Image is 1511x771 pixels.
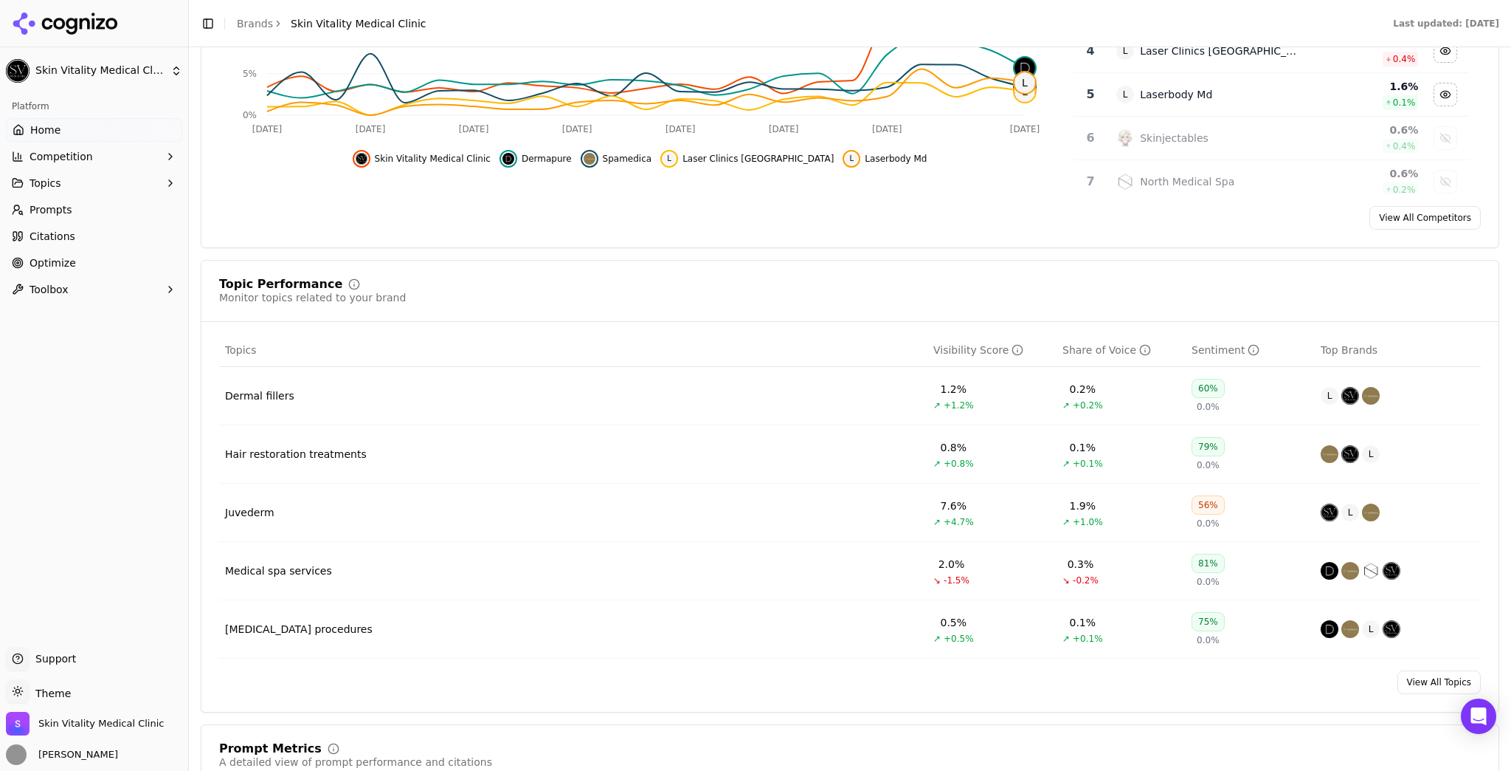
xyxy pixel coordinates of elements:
[30,123,60,137] span: Home
[682,153,834,165] span: Laser Clinics [GEOGRAPHIC_DATA]
[1321,343,1377,357] span: Top Brands
[562,124,592,134] tspan: [DATE]
[1070,382,1096,397] div: 0.2%
[1434,126,1457,150] button: Show skinjectables data
[933,516,941,528] span: ↗
[1197,401,1220,413] span: 0.0%
[1140,87,1212,102] div: Laserbody Md
[1073,73,1469,117] tr: 5LLaserbody Md1.6%0.1%Hide laserbody md data
[1315,334,1481,367] th: Top Brands
[1341,562,1359,580] img: spamedica
[1062,575,1070,586] span: ↘
[1062,516,1070,528] span: ↗
[1116,42,1134,60] span: L
[1321,445,1338,463] img: spamedica
[1315,123,1418,137] div: 0.6 %
[243,110,257,120] tspan: 0%
[6,712,164,736] button: Open organization switcher
[1341,504,1359,521] span: L
[944,458,974,470] span: +0.8%
[944,633,974,645] span: +0.5%
[944,516,974,528] span: +4.7%
[375,153,491,165] span: Skin Vitality Medical Clinic
[1079,42,1102,60] div: 4
[941,498,967,513] div: 7.6%
[1070,498,1096,513] div: 1.9%
[1393,140,1416,152] span: 0.4 %
[1192,496,1225,515] div: 56%
[1192,379,1225,398] div: 60%
[1315,166,1418,181] div: 0.6 %
[38,717,164,730] span: Skin Vitality Medical Clinic
[1070,440,1096,455] div: 0.1%
[30,176,61,191] span: Topics
[225,505,274,520] a: Juvederm
[1079,129,1102,147] div: 6
[1197,518,1220,530] span: 0.0%
[219,334,927,367] th: Topics
[225,343,257,357] span: Topics
[1073,400,1103,411] span: +0.2%
[1383,562,1400,580] img: skin vitality medical clinic
[30,256,76,270] span: Optimize
[237,16,426,31] nav: breadcrumb
[1341,387,1359,405] img: skin vitality medical clinic
[1014,58,1035,78] img: dermapure
[944,575,969,586] span: -1.5%
[6,145,182,168] button: Competition
[1079,173,1102,191] div: 7
[30,282,69,297] span: Toolbox
[1116,173,1134,191] img: north medical spa
[1197,576,1220,588] span: 0.0%
[502,153,514,165] img: dermapure
[225,388,294,403] a: Dermal fillers
[6,118,182,142] a: Home
[846,153,857,165] span: L
[1197,634,1220,646] span: 0.0%
[933,400,941,411] span: ↗
[1434,83,1457,106] button: Hide laserbody md data
[1362,445,1380,463] span: L
[225,563,332,578] div: Medical spa services
[32,748,118,761] span: [PERSON_NAME]
[1321,620,1338,638] img: dermapure
[1434,39,1457,63] button: Hide laser clinics canada data
[219,743,322,755] div: Prompt Metrics
[225,622,373,637] div: [MEDICAL_DATA] procedures
[6,171,182,195] button: Topics
[6,59,30,83] img: Skin Vitality Medical Clinic
[1315,79,1418,94] div: 1.6 %
[1140,131,1209,145] div: Skinjectables
[1362,620,1380,638] span: L
[6,744,27,765] img: Sam Walker
[1393,18,1499,30] div: Last updated: [DATE]
[1062,400,1070,411] span: ↗
[1197,459,1220,471] span: 0.0%
[663,153,675,165] span: L
[30,651,76,666] span: Support
[1393,184,1416,196] span: 0.2 %
[927,334,1057,367] th: visibilityScore
[30,229,75,244] span: Citations
[219,290,406,305] div: Monitor topics related to your brand
[1140,44,1303,58] div: Laser Clinics [GEOGRAPHIC_DATA]
[30,202,72,217] span: Prompts
[499,150,572,168] button: Hide dermapure data
[1116,86,1134,103] span: L
[6,251,182,275] a: Optimize
[1192,343,1259,357] div: Sentiment
[1341,445,1359,463] img: skin vitality medical clinic
[1321,562,1338,580] img: dermapure
[6,278,182,301] button: Toolbox
[1068,557,1094,572] div: 0.3%
[872,124,902,134] tspan: [DATE]
[584,153,595,165] img: spamedica
[1073,575,1099,586] span: -0.2%
[933,458,941,470] span: ↗
[1057,334,1186,367] th: shareOfVoice
[219,278,342,290] div: Topic Performance
[1341,620,1359,638] img: spamedica
[1383,620,1400,638] img: skin vitality medical clinic
[1321,504,1338,521] img: skin vitality medical clinic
